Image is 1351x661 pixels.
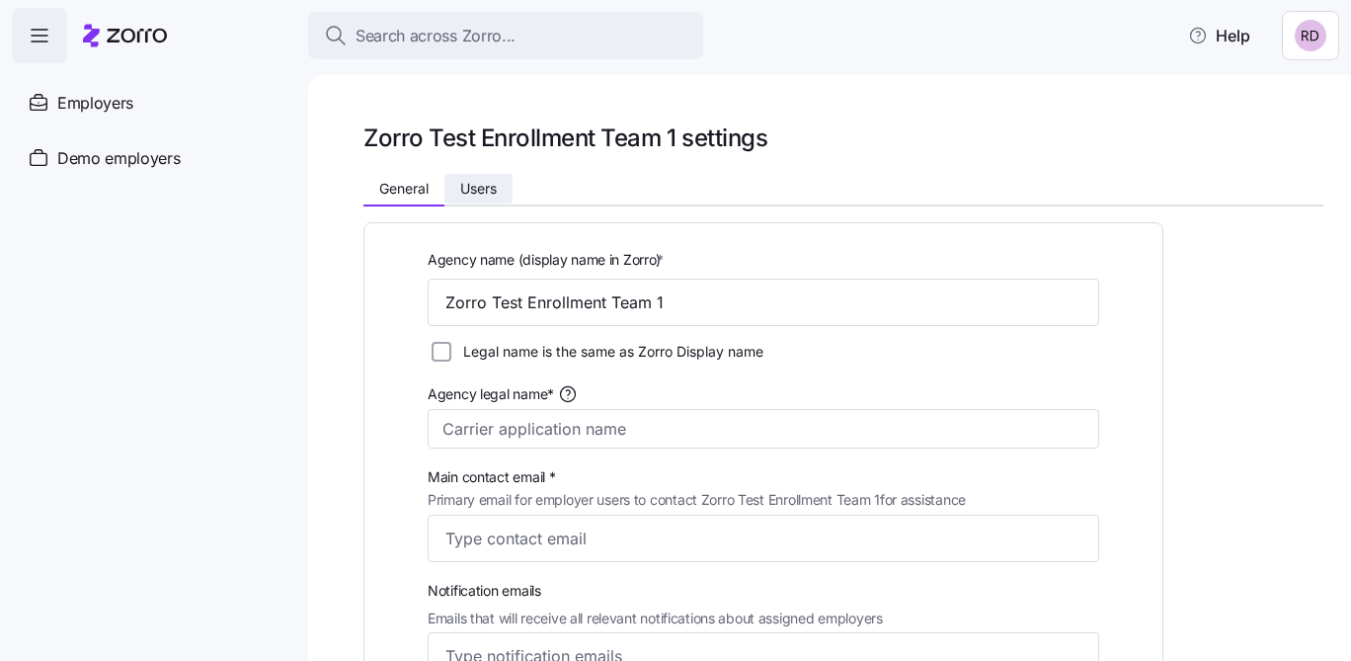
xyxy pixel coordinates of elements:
img: 6d862e07fa9c5eedf81a4422c42283ac [1295,20,1326,51]
span: Primary email for employer users to contact Zorro Test Enrollment Team 1 for assistance [428,489,966,511]
span: Notification emails [428,580,883,602]
span: Search across Zorro... [356,24,516,48]
label: Legal name is the same as Zorro Display name [451,342,763,362]
input: Carrier application name [428,409,1099,449]
a: Demo employers [12,130,292,186]
span: Agency name (display name in Zorro) [428,249,661,271]
a: Employers [12,75,292,130]
input: Type contact email [428,515,1099,562]
span: Agency legal name* [428,383,554,405]
button: Search across Zorro... [308,12,703,59]
span: Main contact email * [428,466,966,488]
span: General [379,182,429,196]
span: Employers [57,91,133,116]
input: Type agency name [428,279,1099,326]
span: Emails that will receive all relevant notifications about assigned employers [428,608,883,629]
h1: Zorro Test Enrollment Team 1 settings [363,123,767,153]
button: Help [1172,16,1266,55]
span: Help [1188,24,1250,47]
span: Demo employers [57,146,181,171]
span: Users [460,182,497,196]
